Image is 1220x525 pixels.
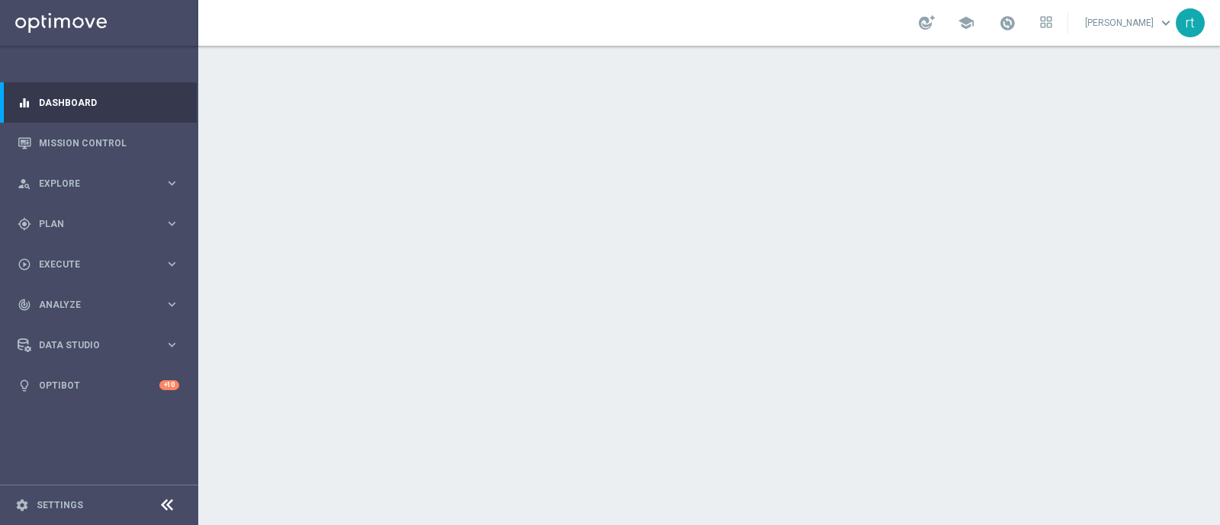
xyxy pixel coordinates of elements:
span: keyboard_arrow_down [1157,14,1174,31]
span: Data Studio [39,341,165,350]
button: equalizer Dashboard [17,97,180,109]
span: Explore [39,179,165,188]
i: play_circle_outline [18,258,31,271]
i: keyboard_arrow_right [165,216,179,231]
i: lightbulb [18,379,31,392]
button: person_search Explore keyboard_arrow_right [17,178,180,190]
button: Mission Control [17,137,180,149]
div: Mission Control [18,123,179,163]
i: equalizer [18,96,31,110]
div: Data Studio [18,338,165,352]
div: Optibot [18,365,179,405]
i: keyboard_arrow_right [165,176,179,190]
button: lightbulb Optibot +10 [17,379,180,392]
button: gps_fixed Plan keyboard_arrow_right [17,218,180,230]
i: keyboard_arrow_right [165,257,179,271]
i: keyboard_arrow_right [165,338,179,352]
div: Execute [18,258,165,271]
div: rt [1176,8,1205,37]
a: Mission Control [39,123,179,163]
span: school [958,14,974,31]
a: Dashboard [39,82,179,123]
div: Explore [18,177,165,190]
i: track_changes [18,298,31,312]
span: Execute [39,260,165,269]
div: +10 [159,380,179,390]
a: Optibot [39,365,159,405]
span: Analyze [39,300,165,309]
i: person_search [18,177,31,190]
div: Dashboard [18,82,179,123]
button: play_circle_outline Execute keyboard_arrow_right [17,258,180,271]
a: Settings [37,501,83,510]
i: settings [15,498,29,512]
div: Analyze [18,298,165,312]
button: track_changes Analyze keyboard_arrow_right [17,299,180,311]
i: keyboard_arrow_right [165,297,179,312]
button: Data Studio keyboard_arrow_right [17,339,180,351]
i: gps_fixed [18,217,31,231]
div: Plan [18,217,165,231]
a: [PERSON_NAME]keyboard_arrow_down [1084,11,1176,34]
span: Plan [39,219,165,229]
